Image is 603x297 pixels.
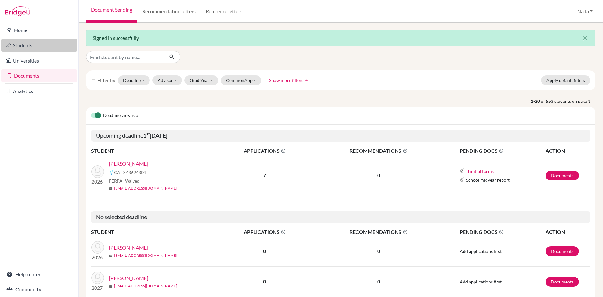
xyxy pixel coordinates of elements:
a: Documents [546,171,579,180]
span: mail [109,284,113,288]
p: 2026 [91,254,104,261]
a: [EMAIL_ADDRESS][DOMAIN_NAME] [114,253,177,258]
b: 7 [263,172,266,178]
input: Find student by name... [86,51,164,63]
img: Bridge-U [5,6,30,16]
a: [EMAIL_ADDRESS][DOMAIN_NAME] [114,185,177,191]
i: arrow_drop_up [303,77,310,83]
a: Home [1,24,77,36]
a: Community [1,283,77,296]
button: CommonApp [221,75,262,85]
a: [EMAIL_ADDRESS][DOMAIN_NAME] [114,283,177,289]
p: 0 [313,247,444,255]
span: PENDING DOCS [460,147,545,155]
a: Help center [1,268,77,281]
a: Universities [1,54,77,67]
strong: 1-20 of 553 [531,98,554,104]
span: Deadline view is on [103,112,141,119]
span: - Waived [122,178,139,184]
a: [PERSON_NAME] [109,244,148,251]
h5: Upcoming deadline [91,130,590,142]
th: STUDENT [91,228,217,236]
button: Advisor [152,75,182,85]
span: APPLICATIONS [217,147,312,155]
button: 3 initial forms [466,168,494,175]
span: PENDING DOCS [460,228,545,236]
span: Filter by [97,77,115,83]
th: STUDENT [91,147,217,155]
b: 0 [263,278,266,284]
span: RECOMMENDATIONS [313,228,444,236]
a: Documents [546,246,579,256]
span: students on page 1 [554,98,595,104]
img: Aabed, Ali [91,241,104,254]
button: Show more filtersarrow_drop_up [264,75,315,85]
span: mail [109,187,113,190]
img: Common App logo [460,177,465,182]
span: APPLICATIONS [217,228,312,236]
button: Apply default filters [541,75,590,85]
span: FERPA [109,178,139,184]
span: Add applications first [460,279,502,284]
button: Nada [574,5,595,17]
a: Documents [1,69,77,82]
a: Analytics [1,85,77,97]
img: Abbas, Majid [91,165,104,178]
span: CAID 43624304 [114,169,146,176]
b: 1 [DATE] [143,132,167,139]
p: 0 [313,172,444,179]
b: 0 [263,248,266,254]
th: ACTION [545,228,590,236]
i: filter_list [91,78,96,83]
span: School midyear report [466,177,510,183]
p: 0 [313,278,444,285]
p: 2026 [91,178,104,185]
span: Add applications first [460,249,502,254]
a: Documents [546,277,579,287]
div: Signed in successfully. [86,30,595,46]
span: RECOMMENDATIONS [313,147,444,155]
img: Common App logo [109,170,114,175]
i: close [581,34,589,42]
button: Grad Year [184,75,218,85]
h5: No selected deadline [91,211,590,223]
a: [PERSON_NAME] [109,274,148,282]
span: mail [109,254,113,258]
a: Students [1,39,77,52]
th: ACTION [545,147,590,155]
button: Deadline [118,75,150,85]
span: Show more filters [269,78,303,83]
a: [PERSON_NAME] [109,160,148,168]
p: 2027 [91,284,104,292]
button: Close [575,30,595,46]
img: Common App logo [460,168,465,173]
img: Ababneh, Lamees [91,272,104,284]
sup: st [146,131,150,136]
